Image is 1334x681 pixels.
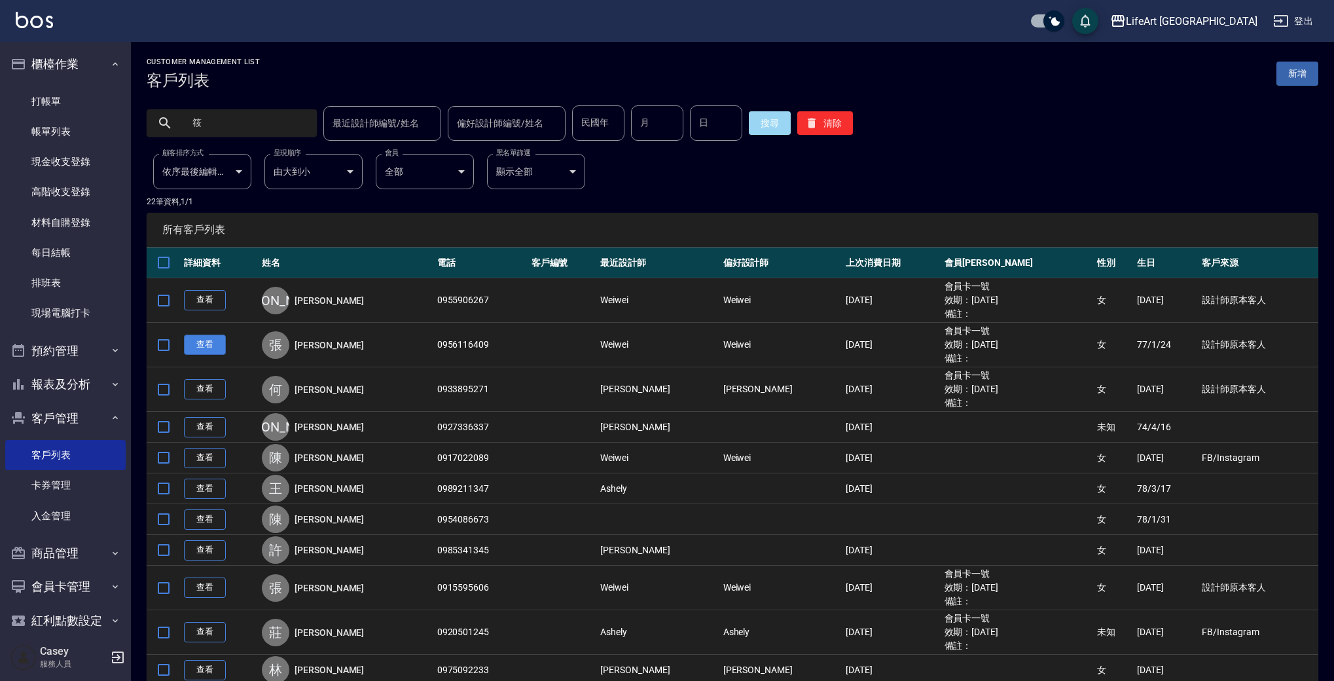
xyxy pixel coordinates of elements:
[5,570,126,604] button: 會員卡管理
[262,287,289,314] div: [PERSON_NAME]
[842,610,941,655] td: [DATE]
[5,177,126,207] a: 高階收支登錄
[262,413,289,441] div: [PERSON_NAME]
[1094,535,1134,566] td: 女
[945,567,1091,581] ul: 會員卡一號
[1199,278,1318,323] td: 設計師原本客人
[1094,504,1134,535] td: 女
[147,58,260,66] h2: Customer Management List
[597,248,719,278] th: 最近設計師
[842,412,941,443] td: [DATE]
[434,535,528,566] td: 0985341345
[720,443,842,473] td: Weiwei
[434,412,528,443] td: 0927336337
[184,290,226,310] a: 查看
[597,412,719,443] td: [PERSON_NAME]
[262,331,289,359] div: 張
[259,248,434,278] th: 姓名
[5,501,126,531] a: 入金管理
[5,86,126,117] a: 打帳單
[842,566,941,610] td: [DATE]
[434,473,528,504] td: 0989211347
[1094,412,1134,443] td: 未知
[153,154,251,189] div: 依序最後編輯時間
[597,535,719,566] td: [PERSON_NAME]
[720,610,842,655] td: Ashely
[295,626,364,639] a: [PERSON_NAME]
[1134,323,1199,367] td: 77/1/24
[945,307,1091,321] ul: 備註：
[376,154,474,189] div: 全部
[184,578,226,598] a: 查看
[434,367,528,412] td: 0933895271
[295,420,364,433] a: [PERSON_NAME]
[5,298,126,328] a: 現場電腦打卡
[797,111,853,135] button: 清除
[945,280,1091,293] ul: 會員卡一號
[945,595,1091,608] ul: 備註：
[184,479,226,499] a: 查看
[295,383,364,396] a: [PERSON_NAME]
[1199,566,1318,610] td: 設計師原本客人
[262,506,289,533] div: 陳
[945,639,1091,653] ul: 備註：
[487,154,585,189] div: 顯示全部
[842,278,941,323] td: [DATE]
[434,323,528,367] td: 0956116409
[40,645,107,658] h5: Casey
[597,473,719,504] td: Ashely
[945,382,1091,396] ul: 效期： [DATE]
[945,369,1091,382] ul: 會員卡一號
[842,473,941,504] td: [DATE]
[274,148,301,158] label: 呈現順序
[1199,323,1318,367] td: 設計師原本客人
[1134,443,1199,473] td: [DATE]
[434,278,528,323] td: 0955906267
[434,566,528,610] td: 0915595606
[5,367,126,401] button: 報表及分析
[720,323,842,367] td: Weiwei
[184,509,226,530] a: 查看
[842,323,941,367] td: [DATE]
[1268,9,1318,33] button: 登出
[184,448,226,468] a: 查看
[5,147,126,177] a: 現金收支登錄
[1199,443,1318,473] td: FB/Instagram
[1276,62,1318,86] a: 新增
[162,223,1303,236] span: 所有客戶列表
[1072,8,1098,34] button: save
[1199,610,1318,655] td: FB/Instagram
[1094,248,1134,278] th: 性別
[262,619,289,646] div: 莊
[1134,566,1199,610] td: [DATE]
[184,379,226,399] a: 查看
[184,622,226,642] a: 查看
[16,12,53,28] img: Logo
[842,443,941,473] td: [DATE]
[528,248,598,278] th: 客戶編號
[295,294,364,307] a: [PERSON_NAME]
[945,324,1091,338] ul: 會員卡一號
[434,504,528,535] td: 0954086673
[5,334,126,368] button: 預約管理
[434,610,528,655] td: 0920501245
[1094,566,1134,610] td: 女
[183,105,306,141] input: 搜尋關鍵字
[10,644,37,671] img: Person
[597,566,719,610] td: Weiwei
[597,443,719,473] td: Weiwei
[262,475,289,502] div: 王
[5,208,126,238] a: 材料自購登錄
[434,443,528,473] td: 0917022089
[1199,248,1318,278] th: 客戶來源
[295,451,364,464] a: [PERSON_NAME]
[5,470,126,500] a: 卡券管理
[749,111,791,135] button: 搜尋
[1134,535,1199,566] td: [DATE]
[720,248,842,278] th: 偏好設計師
[1094,473,1134,504] td: 女
[945,338,1091,352] ul: 效期： [DATE]
[1094,443,1134,473] td: 女
[181,248,259,278] th: 詳細資料
[295,663,364,676] a: [PERSON_NAME]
